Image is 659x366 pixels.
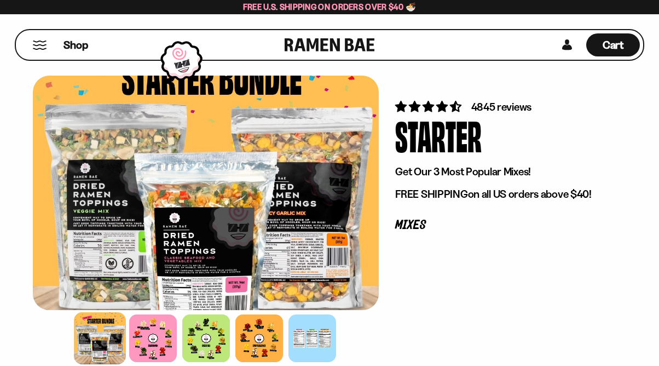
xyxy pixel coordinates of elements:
[395,165,610,179] p: Get Our 3 Most Popular Mixes!
[586,30,640,60] a: Cart
[243,2,417,12] span: Free U.S. Shipping on Orders over $40 🍜
[395,100,464,113] span: 4.71 stars
[395,115,482,156] div: Starter
[32,41,47,50] button: Mobile Menu Trigger
[63,33,88,56] a: Shop
[395,187,610,201] p: on all US orders above $40!
[603,38,624,52] span: Cart
[471,100,532,113] span: 4845 reviews
[395,220,610,231] p: Mixes
[395,187,467,201] strong: FREE SHIPPING
[63,38,88,53] span: Shop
